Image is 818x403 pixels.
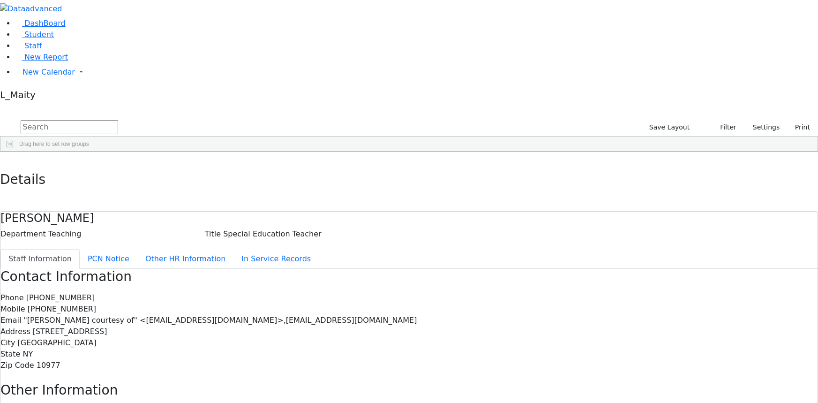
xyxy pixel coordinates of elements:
button: Print [784,120,814,135]
label: Email [0,315,21,326]
label: Phone [0,292,24,304]
label: Zip Code [0,360,34,371]
button: Settings [741,120,784,135]
button: In Service Records [233,249,319,269]
span: 10977 [37,361,60,370]
a: New Report [15,53,68,61]
span: [GEOGRAPHIC_DATA] [17,338,96,347]
a: DashBoard [15,19,66,28]
span: NY [23,350,33,358]
button: Staff Information [0,249,80,269]
label: Address [0,326,30,337]
span: [PHONE_NUMBER] [26,293,95,302]
span: [STREET_ADDRESS] [33,327,107,336]
label: Title [205,228,221,240]
h3: Other Information [0,382,818,398]
a: New Calendar [15,63,818,82]
button: Save Layout [645,120,694,135]
span: New Report [24,53,68,61]
span: Special Education Teacher [223,229,322,238]
h4: [PERSON_NAME] [0,212,818,225]
button: Other HR Information [137,249,233,269]
a: Student [15,30,54,39]
span: Staff [24,41,42,50]
h3: Contact Information [0,269,818,285]
span: Teaching [48,229,81,238]
label: Mobile [0,304,25,315]
a: Staff [15,41,42,50]
label: Department [0,228,46,240]
span: Student [24,30,54,39]
span: DashBoard [24,19,66,28]
span: New Calendar [23,68,75,76]
span: "[PERSON_NAME] courtesy of" <[EMAIL_ADDRESS][DOMAIN_NAME]>,[EMAIL_ADDRESS][DOMAIN_NAME] [23,316,417,325]
span: [PHONE_NUMBER] [28,304,97,313]
button: PCN Notice [80,249,137,269]
span: Drag here to set row groups [19,141,89,147]
button: Filter [708,120,741,135]
label: State [0,349,20,360]
input: Search [21,120,118,134]
label: City [0,337,15,349]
